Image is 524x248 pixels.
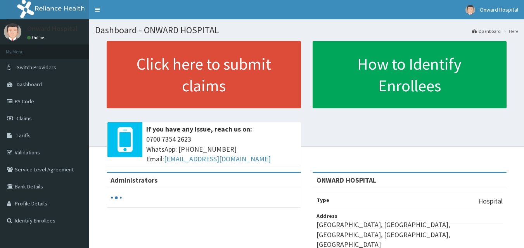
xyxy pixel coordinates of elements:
[95,25,518,35] h1: Dashboard - ONWARD HOSPITAL
[480,6,518,13] span: Onward Hospital
[316,176,376,185] strong: ONWARD HOSPITAL
[472,28,501,34] a: Dashboard
[4,23,21,41] img: User Image
[164,154,271,163] a: [EMAIL_ADDRESS][DOMAIN_NAME]
[107,41,301,108] a: Click here to submit claims
[146,125,252,133] b: If you have any issue, reach us on:
[17,64,56,71] span: Switch Providers
[17,81,42,88] span: Dashboard
[146,134,297,164] span: 0700 7354 2623 WhatsApp: [PHONE_NUMBER] Email:
[502,28,518,34] li: Here
[465,5,475,15] img: User Image
[17,115,32,122] span: Claims
[17,132,31,139] span: Tariffs
[478,196,503,206] p: Hospital
[316,212,337,219] b: Address
[27,25,78,32] p: Onward Hospital
[27,35,46,40] a: Online
[111,176,157,185] b: Administrators
[313,41,507,108] a: How to Identify Enrollees
[316,197,329,204] b: Type
[111,192,122,204] svg: audio-loading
